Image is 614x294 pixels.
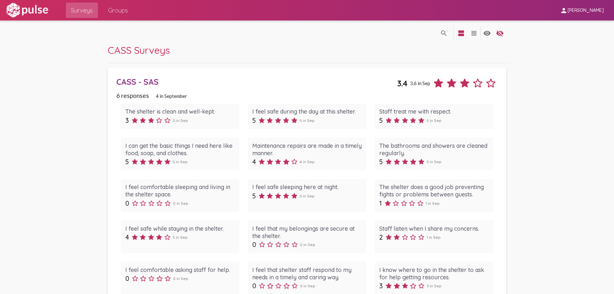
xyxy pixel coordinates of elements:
span: 0 in Sep [300,242,315,247]
span: 5 [125,158,129,166]
span: 5 in Sep [427,118,442,123]
span: 5 [379,116,383,124]
div: I feel safe while staying in the shelter. [125,225,235,232]
span: 0 [252,241,256,249]
a: Groups [103,3,133,18]
span: 1 in Sep [427,235,441,240]
button: language [437,26,450,39]
span: 5 in Sep [300,118,315,123]
span: 4 [252,158,256,166]
span: 1 [379,199,382,207]
div: I feel that shelter staff respond to my needs in a timely and caring way. [252,266,362,281]
span: 0 in Sep [173,276,188,281]
div: I know where to go in the shelter to ask for help getting resources. [379,266,489,281]
div: I feel comfortable sleeping and living in the shelter space. [125,183,235,198]
div: The shelter does a good job preventing fights or problems between guests. [379,183,489,198]
span: 5 [252,192,256,200]
span: 3.6 in Sep [410,80,430,86]
button: language [455,26,468,39]
span: 5 in Sep [300,194,315,198]
div: CASS - SAS [116,77,397,87]
span: CASS Surveys [108,44,170,56]
span: 0 [125,199,129,207]
span: 0 in Sep [173,201,188,206]
div: Maintenance repairs are made in a timely manner. [252,142,362,157]
div: I feel that my belongings are secure at the shelter. [252,225,362,240]
span: 3 in Sep [427,283,442,288]
span: 4 [125,233,129,241]
mat-icon: language [483,29,491,37]
span: 3 [125,116,129,124]
span: Groups [108,4,128,16]
span: 6 responses [116,92,149,99]
span: 4 in Sep [300,159,315,164]
span: 5 in Sep [427,159,442,164]
div: Staff treat me with respect. [379,108,489,115]
span: 0 in Sep [300,283,315,288]
img: white-logo.svg [5,2,49,18]
div: Staff listen when I share my concerns. [379,225,489,232]
span: 0 in Sep [173,118,188,123]
span: 1 in Sep [426,201,440,206]
mat-icon: person [560,7,568,14]
span: 5 [379,158,383,166]
span: 0 [252,282,256,290]
a: Surveys [66,3,98,18]
mat-icon: language [440,29,448,37]
span: [PERSON_NAME] [568,8,604,13]
mat-icon: language [496,29,504,37]
button: language [468,26,480,39]
div: I feel safe sleeping here at night. [252,183,362,191]
span: 2 [379,233,383,241]
div: I feel safe during the day at this shelter. [252,108,362,115]
button: language [493,26,506,39]
span: Surveys [71,4,93,16]
div: I feel comfortable asking staff for help. [125,266,235,274]
mat-icon: language [457,29,465,37]
div: The bathrooms and showers are cleaned regularly. [379,142,489,157]
span: 5 in Sep [173,235,188,240]
button: language [481,26,493,39]
span: 5 in Sep [173,159,188,164]
div: I can get the basic things I need here like food, soap, and clothes. [125,142,235,157]
button: [PERSON_NAME] [555,4,609,16]
span: 4 in September [156,93,187,99]
span: 0 [125,274,129,282]
span: 3 [379,282,383,290]
span: 3.4 [397,78,408,88]
mat-icon: language [470,29,478,37]
div: The shelter is clean and well-kept. [125,108,235,115]
span: 5 [252,116,256,124]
